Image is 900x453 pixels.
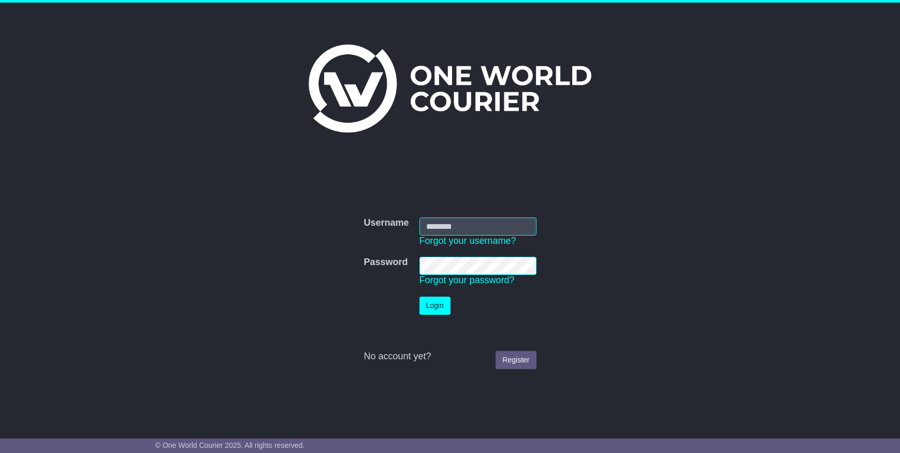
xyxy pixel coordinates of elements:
label: Username [364,217,409,229]
a: Register [496,351,536,369]
img: One World [309,45,591,133]
span: © One World Courier 2025. All rights reserved. [155,441,305,449]
a: Forgot your username? [419,236,516,246]
div: No account yet? [364,351,536,362]
a: Forgot your password? [419,275,515,285]
button: Login [419,297,451,315]
label: Password [364,257,408,268]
